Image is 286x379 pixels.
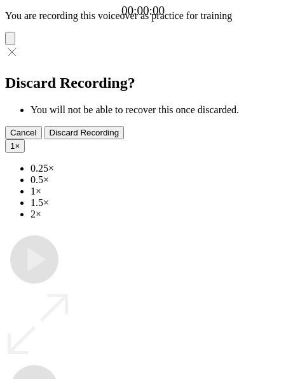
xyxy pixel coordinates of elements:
li: 0.25× [31,163,281,174]
span: 1 [10,141,15,151]
li: 0.5× [31,174,281,186]
a: 00:00:00 [121,4,165,18]
li: 2× [31,209,281,220]
p: You are recording this voiceover as practice for training [5,10,281,22]
li: You will not be able to recover this once discarded. [31,104,281,116]
li: 1.5× [31,197,281,209]
h2: Discard Recording? [5,74,281,92]
button: 1× [5,139,25,153]
button: Cancel [5,126,42,139]
button: Discard Recording [44,126,125,139]
li: 1× [31,186,281,197]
